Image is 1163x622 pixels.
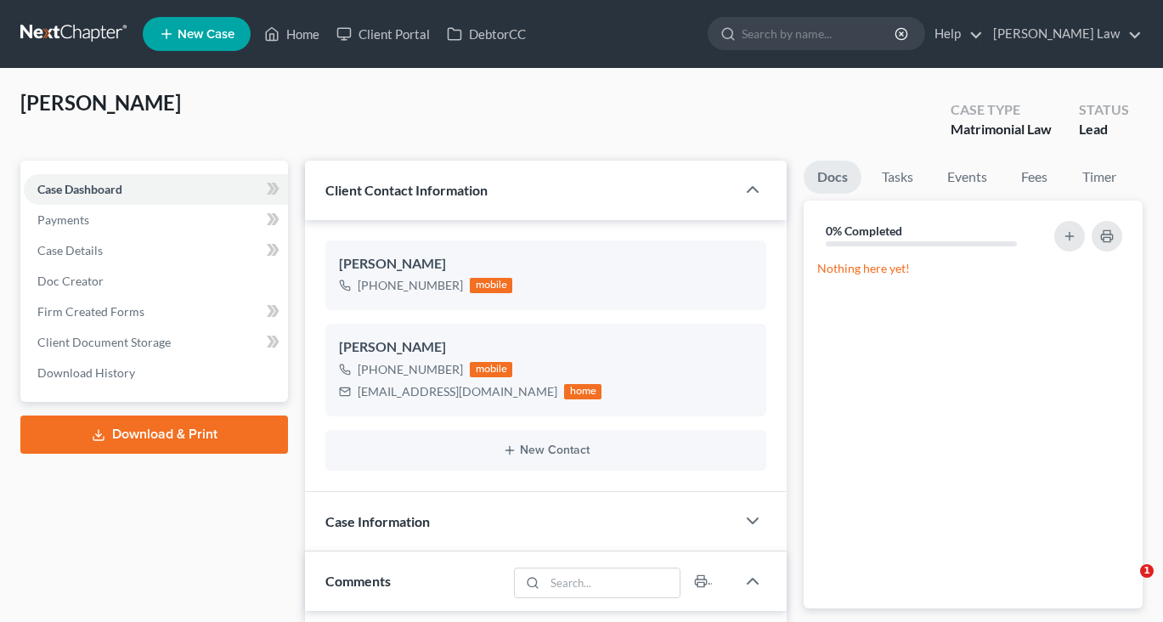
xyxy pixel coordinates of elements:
div: [PERSON_NAME] [339,254,753,274]
span: Firm Created Forms [37,304,144,319]
span: Client Contact Information [325,182,488,198]
div: Lead [1079,120,1129,139]
span: Comments [325,573,391,589]
a: Client Document Storage [24,327,288,358]
div: [PERSON_NAME] [339,337,753,358]
a: Doc Creator [24,266,288,297]
a: [PERSON_NAME] Law [985,19,1142,49]
a: Client Portal [328,19,438,49]
div: home [564,384,601,399]
a: Download History [24,358,288,388]
div: mobile [470,278,512,293]
span: Payments [37,212,89,227]
a: Firm Created Forms [24,297,288,327]
span: Case Information [325,513,430,529]
a: Help [926,19,983,49]
a: Case Dashboard [24,174,288,205]
strong: 0% Completed [826,223,902,238]
a: Docs [804,161,861,194]
span: [PERSON_NAME] [20,90,181,115]
span: New Case [178,28,234,41]
span: Doc Creator [37,274,104,288]
a: Home [256,19,328,49]
div: [EMAIL_ADDRESS][DOMAIN_NAME] [358,383,557,400]
input: Search by name... [742,18,897,49]
a: Payments [24,205,288,235]
button: New Contact [339,444,753,457]
a: Download & Print [20,416,288,454]
div: [PHONE_NUMBER] [358,361,463,378]
div: [PHONE_NUMBER] [358,277,463,294]
a: Tasks [868,161,927,194]
a: Events [934,161,1001,194]
p: Nothing here yet! [817,260,1129,277]
a: Timer [1069,161,1130,194]
input: Search... [545,568,680,597]
div: Matrimonial Law [951,120,1052,139]
div: mobile [470,362,512,377]
span: 1 [1140,564,1154,578]
div: Case Type [951,100,1052,120]
span: Case Details [37,243,103,257]
span: Download History [37,365,135,380]
div: Status [1079,100,1129,120]
a: Case Details [24,235,288,266]
a: Fees [1008,161,1062,194]
span: Client Document Storage [37,335,171,349]
span: Case Dashboard [37,182,122,196]
iframe: Intercom live chat [1105,564,1146,605]
a: DebtorCC [438,19,534,49]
